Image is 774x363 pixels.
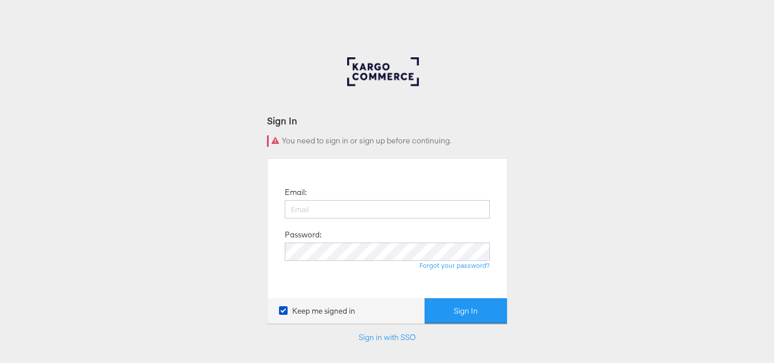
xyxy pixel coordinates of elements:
div: Sign In [267,114,508,127]
a: Sign in with SSO [359,332,416,342]
label: Email: [285,187,307,198]
a: Forgot your password? [419,261,490,270]
div: You need to sign in or sign up before continuing. [267,135,508,147]
label: Keep me signed in [279,306,355,317]
label: Password: [285,229,321,240]
input: Email [285,200,490,218]
button: Sign In [425,298,507,324]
